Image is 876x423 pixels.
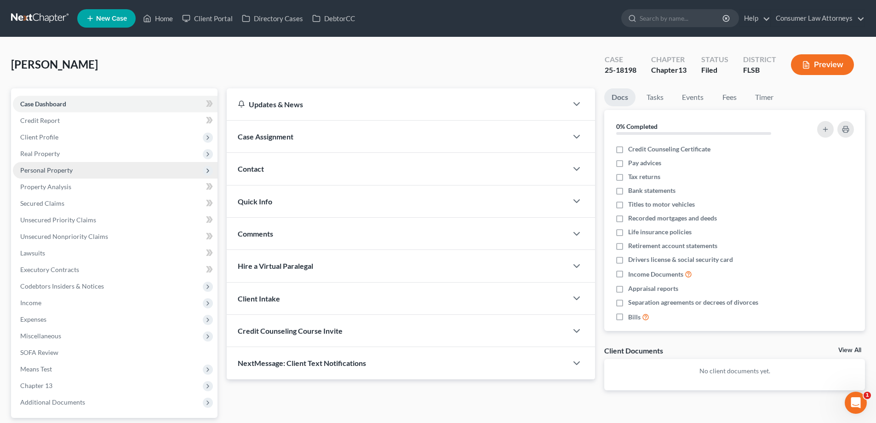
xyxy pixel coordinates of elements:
span: Chapter 13 [20,382,52,389]
a: Home [138,10,177,27]
span: Life insurance policies [628,227,692,237]
span: Income [20,299,41,307]
a: Property Analysis [13,179,218,195]
span: Real Property [20,150,60,157]
span: NextMessage: Client Text Notifications [238,359,366,367]
a: SOFA Review [13,344,218,361]
iframe: Intercom live chat [845,392,867,414]
span: Separation agreements or decrees of divorces [628,298,758,307]
a: Events [675,88,711,106]
span: Comments [238,229,273,238]
a: Unsecured Nonpriority Claims [13,228,218,245]
a: Docs [604,88,636,106]
a: View All [838,347,861,353]
button: Preview [791,54,854,75]
div: District [743,54,776,65]
span: Pay advices [628,158,661,168]
span: 1 [864,392,871,399]
span: Titles to motor vehicles [628,200,695,209]
div: Case [605,54,636,65]
span: Bank statements [628,186,676,195]
div: Chapter [651,65,687,75]
a: Executory Contracts [13,261,218,278]
span: 13 [678,65,687,74]
a: Case Dashboard [13,96,218,112]
div: Status [701,54,728,65]
span: Hire a Virtual Paralegal [238,261,313,270]
a: Lawsuits [13,245,218,261]
span: Means Test [20,365,52,373]
span: Expenses [20,315,46,323]
a: Tasks [639,88,671,106]
span: Lawsuits [20,249,45,257]
a: Directory Cases [237,10,308,27]
a: Timer [748,88,781,106]
span: Retirement account statements [628,241,717,250]
span: Personal Property [20,166,73,174]
span: Codebtors Insiders & Notices [20,282,104,290]
span: Quick Info [238,197,272,206]
a: Client Portal [177,10,237,27]
div: Filed [701,65,728,75]
span: Drivers license & social security card [628,255,733,264]
a: Consumer Law Attorneys [771,10,865,27]
span: Tax returns [628,172,660,181]
span: Secured Claims [20,199,64,207]
span: Unsecured Nonpriority Claims [20,232,108,240]
div: Chapter [651,54,687,65]
span: Additional Documents [20,398,85,406]
span: Appraisal reports [628,284,678,293]
a: Credit Report [13,112,218,129]
span: Contact [238,164,264,173]
span: Case Dashboard [20,100,66,108]
span: Case Assignment [238,132,293,141]
span: Executory Contracts [20,266,79,273]
span: Client Profile [20,133,58,141]
div: Updates & News [238,99,556,109]
a: DebtorCC [308,10,360,27]
p: No client documents yet. [612,366,858,376]
span: Miscellaneous [20,332,61,340]
span: [PERSON_NAME] [11,58,98,71]
span: Credit Report [20,116,60,124]
span: Income Documents [628,270,683,279]
span: New Case [96,15,127,22]
div: FLSB [743,65,776,75]
a: Help [739,10,770,27]
div: 25-18198 [605,65,636,75]
span: Recorded mortgages and deeds [628,214,717,223]
div: Client Documents [604,346,663,355]
input: Search by name... [640,10,724,27]
span: Property Analysis [20,183,71,191]
a: Secured Claims [13,195,218,212]
strong: 0% Completed [616,122,658,130]
span: Credit Counseling Course Invite [238,326,343,335]
span: SOFA Review [20,348,58,356]
span: Credit Counseling Certificate [628,145,710,154]
a: Unsecured Priority Claims [13,212,218,228]
span: Bills [628,313,641,322]
span: Client Intake [238,294,280,303]
a: Fees [715,88,744,106]
span: Unsecured Priority Claims [20,216,96,224]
